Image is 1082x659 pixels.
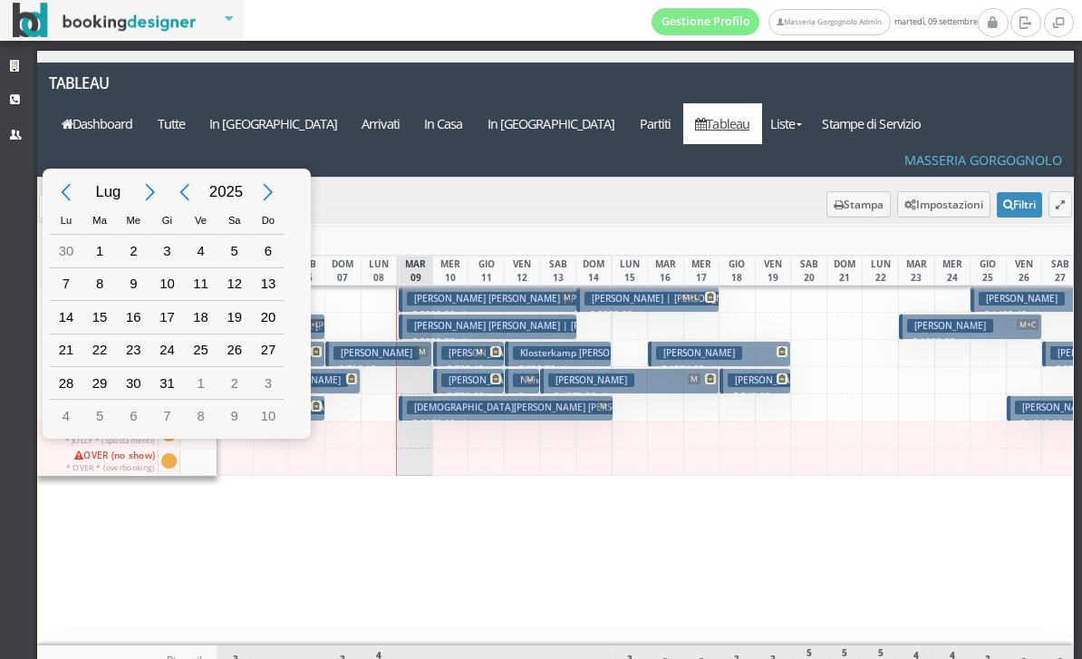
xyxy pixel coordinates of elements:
[49,399,82,431] div: Lunedì, Agosto 4
[251,399,285,431] div: Domenica, Agosto 10
[201,175,252,208] div: 2025
[223,239,246,263] div: 5
[256,239,280,263] div: 6
[184,267,217,300] div: Venerdì, Luglio 11
[121,272,145,296] div: 9
[256,372,280,395] div: 3
[121,338,145,362] div: 23
[189,372,213,395] div: 1
[184,300,217,333] div: Venerdì, Luglio 18
[155,338,179,362] div: 24
[88,372,111,395] div: 29
[256,338,280,362] div: 27
[88,239,111,263] div: 1
[155,372,179,395] div: 31
[223,272,246,296] div: 12
[184,334,217,366] div: Venerdì, Luglio 25
[223,305,246,329] div: 19
[150,366,184,399] div: Giovedì, Luglio 31
[248,172,289,213] div: Next Year
[217,366,251,399] div: Sabato, Agosto 2
[54,305,78,329] div: 14
[54,338,78,362] div: 21
[54,404,78,428] div: 4
[83,399,117,431] div: Martedì, Agosto 5
[184,399,217,431] div: Venerdì, Agosto 8
[49,234,82,267] div: Lunedì, Giugno 30
[155,239,179,263] div: 3
[49,208,82,234] div: Lunedì
[83,234,117,267] div: Martedì, Luglio 1
[88,272,111,296] div: 8
[49,267,82,300] div: Lunedì, Luglio 7
[121,305,145,329] div: 16
[251,300,285,333] div: Domenica, Luglio 20
[251,234,285,267] div: Domenica, Luglio 6
[256,305,280,329] div: 20
[88,305,111,329] div: 15
[150,300,184,333] div: Giovedì, Luglio 17
[83,175,134,208] div: Luglio
[46,172,87,213] div: Previous Month
[117,399,150,431] div: Mercoledì, Agosto 6
[49,366,82,399] div: Lunedì, Luglio 28
[121,372,145,395] div: 30
[83,366,117,399] div: Martedì, Luglio 29
[217,334,251,366] div: Sabato, Luglio 26
[117,366,150,399] div: Mercoledì, Luglio 30
[117,208,150,234] div: Mercoledì
[184,366,217,399] div: Venerdì, Agosto 1
[189,305,213,329] div: 18
[155,305,179,329] div: 17
[256,404,280,428] div: 10
[184,234,217,267] div: Venerdì, Luglio 4
[130,172,171,213] div: Next Month
[83,300,117,333] div: Martedì, Luglio 15
[121,239,145,263] div: 2
[150,399,184,431] div: Giovedì, Agosto 7
[150,267,184,300] div: Giovedì, Luglio 10
[223,372,246,395] div: 2
[164,172,205,213] div: Previous Year
[117,334,150,366] div: Mercoledì, Luglio 23
[251,267,285,300] div: Domenica, Luglio 13
[217,234,251,267] div: Sabato, Luglio 5
[223,404,246,428] div: 9
[155,404,179,428] div: 7
[189,272,213,296] div: 11
[49,300,82,333] div: Lunedì, Luglio 14
[155,272,179,296] div: 10
[189,338,213,362] div: 25
[117,234,150,267] div: Mercoledì, Luglio 2
[217,399,251,431] div: Sabato, Agosto 9
[150,234,184,267] div: Giovedì, Luglio 3
[251,334,285,366] div: Domenica, Luglio 27
[256,272,280,296] div: 13
[251,366,285,399] div: Domenica, Agosto 3
[83,267,117,300] div: Martedì, Luglio 8
[189,239,213,263] div: 4
[54,239,78,263] div: 30
[54,272,78,296] div: 7
[184,208,217,234] div: Venerdì
[49,334,82,366] div: Lunedì, Luglio 21
[150,334,184,366] div: Giovedì, Luglio 24
[150,208,184,234] div: Giovedì
[217,208,251,234] div: Sabato
[88,404,111,428] div: 5
[54,372,78,395] div: 28
[83,208,117,234] div: Martedì
[83,334,117,366] div: Martedì, Luglio 22
[223,338,246,362] div: 26
[217,267,251,300] div: Sabato, Luglio 12
[88,338,111,362] div: 22
[117,267,150,300] div: Mercoledì, Luglio 9
[189,404,213,428] div: 8
[117,300,150,333] div: Mercoledì, Luglio 16
[121,404,145,428] div: 6
[217,300,251,333] div: Sabato, Luglio 19
[251,208,285,234] div: Domenica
